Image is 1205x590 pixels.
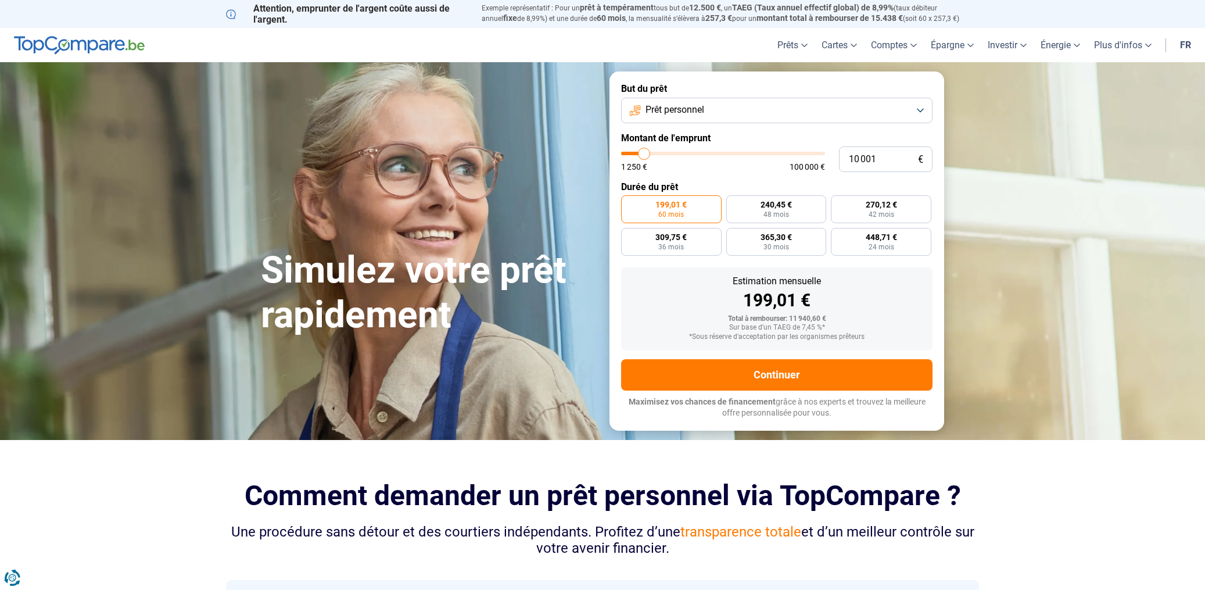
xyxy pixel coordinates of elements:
span: 365,30 € [761,233,792,241]
div: Une procédure sans détour et des courtiers indépendants. Profitez d’une et d’un meilleur contrôle... [226,524,979,557]
p: Exemple représentatif : Pour un tous but de , un (taux débiteur annuel de 8,99%) et une durée de ... [482,3,979,24]
span: 36 mois [658,244,684,251]
span: 60 mois [597,13,626,23]
a: Prêts [770,28,815,62]
span: 270,12 € [866,201,897,209]
label: Montant de l'emprunt [621,133,933,144]
span: 30 mois [763,244,789,251]
span: Maximisez vos chances de financement [629,397,776,406]
span: fixe [503,13,517,23]
span: Prêt personnel [645,103,704,116]
span: 24 mois [869,244,894,251]
img: TopCompare [14,36,145,55]
h2: Comment demander un prêt personnel via TopCompare ? [226,480,979,512]
h1: Simulez votre prêt rapidement [261,248,596,338]
a: Comptes [864,28,924,62]
span: 12.500 € [689,3,721,12]
span: 240,45 € [761,201,792,209]
button: Prêt personnel [621,98,933,123]
div: Sur base d'un TAEG de 7,45 %* [630,324,923,332]
div: Total à rembourser: 11 940,60 € [630,315,923,323]
span: 48 mois [763,211,789,218]
p: Attention, emprunter de l'argent coûte aussi de l'argent. [226,3,468,25]
p: grâce à nos experts et trouvez la meilleure offre personnalisée pour vous. [621,396,933,419]
span: 257,3 € [705,13,732,23]
span: 1 250 € [621,163,647,171]
span: 60 mois [658,211,684,218]
span: 100 000 € [790,163,825,171]
span: 42 mois [869,211,894,218]
div: Estimation mensuelle [630,277,923,286]
span: 199,01 € [655,201,687,209]
span: 448,71 € [866,233,897,241]
span: montant total à rembourser de 15.438 € [756,13,903,23]
span: 309,75 € [655,233,687,241]
a: Investir [981,28,1034,62]
a: Cartes [815,28,864,62]
a: fr [1173,28,1198,62]
label: But du prêt [621,83,933,94]
span: € [918,155,923,165]
div: *Sous réserve d'acceptation par les organismes prêteurs [630,333,923,341]
span: prêt à tempérament [580,3,654,12]
a: Plus d'infos [1087,28,1159,62]
label: Durée du prêt [621,181,933,192]
span: TAEG (Taux annuel effectif global) de 8,99% [732,3,894,12]
span: transparence totale [680,524,801,540]
div: 199,01 € [630,292,923,309]
a: Énergie [1034,28,1087,62]
button: Continuer [621,359,933,391]
a: Épargne [924,28,981,62]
